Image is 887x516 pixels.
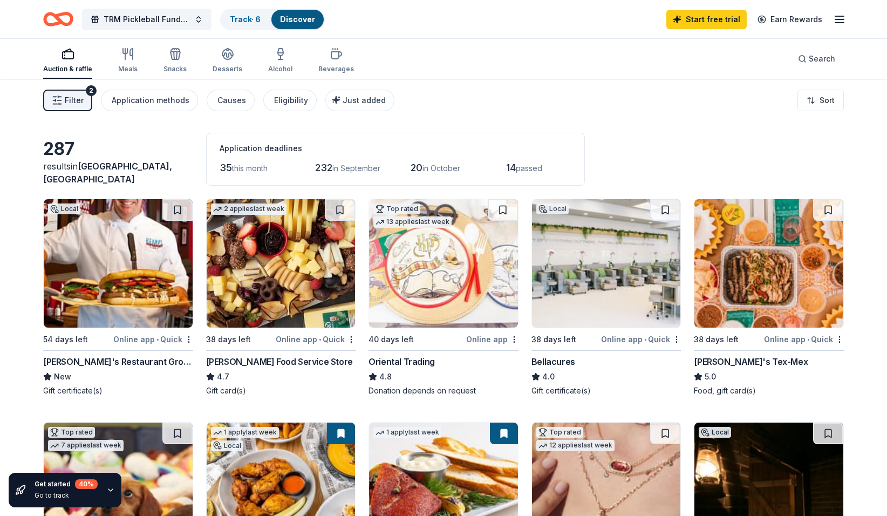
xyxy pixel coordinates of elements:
a: Image for BellacuresLocal38 days leftOnline app•QuickBellacures4.0Gift certificate(s) [531,199,681,396]
div: Local [536,203,569,214]
span: [GEOGRAPHIC_DATA], [GEOGRAPHIC_DATA] [43,161,172,185]
div: 38 days left [694,333,739,346]
div: Gift certificate(s) [531,385,681,396]
button: Alcohol [268,43,292,79]
div: Online app [466,332,518,346]
span: passed [516,164,542,173]
a: Track· 6 [230,15,261,24]
div: Snacks [163,65,187,73]
div: Eligibility [274,94,308,107]
button: Auction & raffle [43,43,92,79]
img: Image for Oriental Trading [369,199,518,328]
img: Image for Gordon Food Service Store [207,199,356,328]
div: 12 applies last week [536,440,615,451]
div: Top rated [48,427,95,438]
button: Application methods [101,90,198,111]
div: Food, gift card(s) [694,385,844,396]
a: Image for Gordon Food Service Store2 applieslast week38 days leftOnline app•Quick[PERSON_NAME] Fo... [206,199,356,396]
a: Start free trial [666,10,747,29]
button: Search [789,48,844,70]
div: Local [211,440,243,451]
div: Causes [217,94,246,107]
div: 2 applies last week [211,203,286,215]
button: Desserts [213,43,242,79]
a: Image for Oriental TradingTop rated13 applieslast week40 days leftOnline appOriental Trading4.8Do... [369,199,518,396]
button: Just added [325,90,394,111]
div: 287 [43,138,193,160]
span: • [319,335,321,344]
div: [PERSON_NAME]'s Tex-Mex [694,355,808,368]
a: Image for Chuy's Tex-Mex38 days leftOnline app•Quick[PERSON_NAME]'s Tex-Mex5.0Food, gift card(s) [694,199,844,396]
div: Meals [118,65,138,73]
a: Home [43,6,73,32]
span: 35 [220,162,232,173]
a: Discover [280,15,315,24]
div: Beverages [318,65,354,73]
div: Top rated [536,427,583,438]
div: Online app Quick [764,332,844,346]
button: Causes [207,90,255,111]
span: 20 [411,162,422,173]
div: Top rated [373,203,420,214]
button: Beverages [318,43,354,79]
button: Sort [797,90,844,111]
div: 2 [86,85,97,96]
span: 4.8 [379,370,392,383]
button: Track· 6Discover [220,9,325,30]
div: Online app Quick [276,332,356,346]
span: 4.0 [542,370,555,383]
div: Local [48,203,80,214]
button: TRM Pickleball Fundraiser [82,9,211,30]
img: Image for Bellacures [532,199,681,328]
button: Eligibility [263,90,317,111]
div: 38 days left [531,333,576,346]
span: Search [809,52,835,65]
div: 40 % [75,479,98,489]
div: Online app Quick [601,332,681,346]
span: • [807,335,809,344]
span: New [54,370,71,383]
span: this month [232,164,268,173]
div: Application methods [112,94,189,107]
a: Earn Rewards [751,10,829,29]
div: Get started [35,479,98,489]
span: Filter [65,94,84,107]
div: Gift card(s) [206,385,356,396]
span: 14 [506,162,516,173]
div: Auction & raffle [43,65,92,73]
button: Snacks [163,43,187,79]
span: in October [422,164,460,173]
div: Alcohol [268,65,292,73]
div: 38 days left [206,333,251,346]
div: Application deadlines [220,142,571,155]
div: [PERSON_NAME]'s Restaurant Group [43,355,193,368]
div: 1 apply last week [373,427,441,438]
div: 13 applies last week [373,216,452,228]
span: Just added [343,96,386,105]
div: Donation depends on request [369,385,518,396]
img: Image for Kenny's Restaurant Group [44,199,193,328]
div: [PERSON_NAME] Food Service Store [206,355,353,368]
span: • [156,335,159,344]
div: Bellacures [531,355,575,368]
div: 1 apply last week [211,427,279,438]
button: Filter2 [43,90,92,111]
div: Oriental Trading [369,355,435,368]
div: 54 days left [43,333,88,346]
img: Image for Chuy's Tex-Mex [694,199,843,328]
div: Local [699,427,731,438]
span: TRM Pickleball Fundraiser [104,13,190,26]
span: in [43,161,172,185]
div: Go to track [35,491,98,500]
div: Desserts [213,65,242,73]
button: Meals [118,43,138,79]
div: Gift certificate(s) [43,385,193,396]
span: in September [332,164,380,173]
div: 7 applies last week [48,440,124,451]
span: • [644,335,646,344]
div: 40 days left [369,333,414,346]
span: 5.0 [705,370,716,383]
a: Image for Kenny's Restaurant GroupLocal54 days leftOnline app•Quick[PERSON_NAME]'s Restaurant Gro... [43,199,193,396]
span: 232 [315,162,332,173]
div: Online app Quick [113,332,193,346]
